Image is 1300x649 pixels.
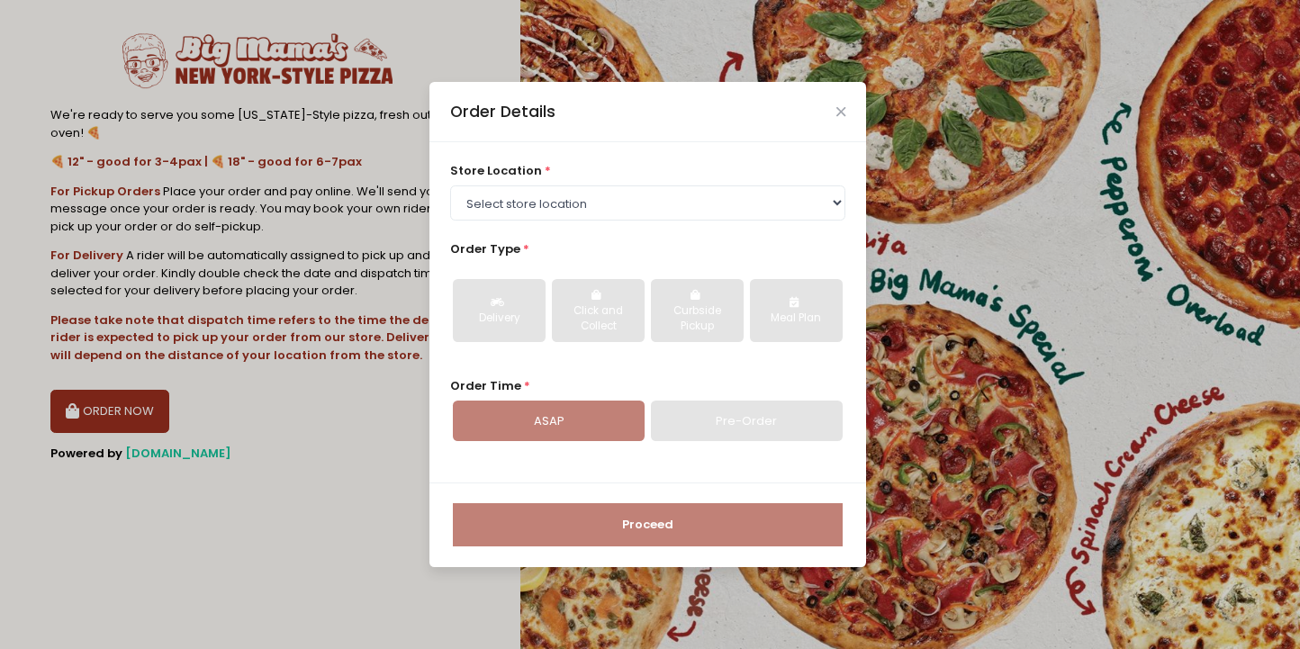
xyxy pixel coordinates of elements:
[450,100,555,123] div: Order Details
[450,377,521,394] span: Order Time
[453,503,843,546] button: Proceed
[453,279,546,342] button: Delivery
[750,279,843,342] button: Meal Plan
[465,311,533,327] div: Delivery
[651,279,744,342] button: Curbside Pickup
[450,240,520,257] span: Order Type
[552,279,645,342] button: Click and Collect
[763,311,830,327] div: Meal Plan
[450,162,542,179] span: store location
[564,303,632,335] div: Click and Collect
[664,303,731,335] div: Curbside Pickup
[836,107,845,116] button: Close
